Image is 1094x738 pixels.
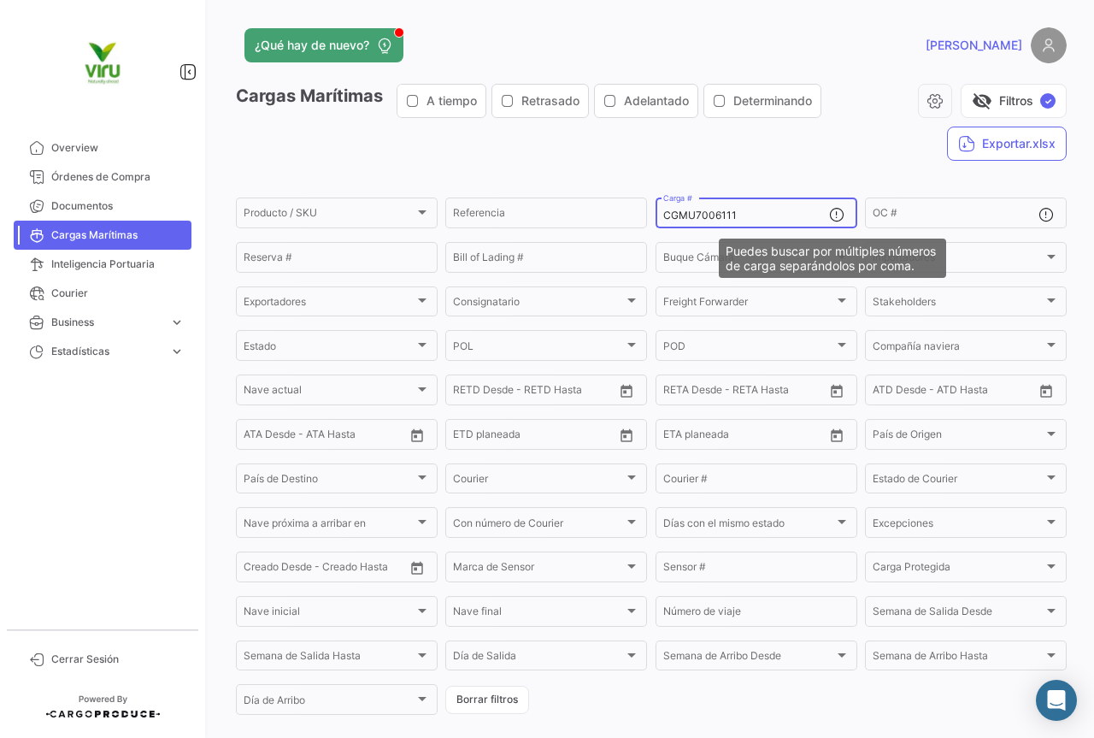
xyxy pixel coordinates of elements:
[1040,93,1056,109] span: ✓
[972,91,992,111] span: visibility_off
[704,85,820,117] button: Determinando
[453,387,484,399] input: Desde
[614,422,639,448] button: Open calendar
[873,475,1044,487] span: Estado de Courier
[719,239,946,278] div: Puedes buscar por múltiples números de carga separándolos por coma.
[496,387,573,399] input: Hasta
[663,298,834,310] span: Freight Forwarder
[14,192,191,221] a: Documentos
[453,342,624,354] span: POL
[873,254,1044,266] span: Importadores
[496,431,573,443] input: Hasta
[445,686,529,714] button: Borrar filtros
[926,37,1022,54] span: [PERSON_NAME]
[14,250,191,279] a: Inteligencia Portuaria
[453,608,624,620] span: Nave final
[663,254,834,266] span: Buque Cámara
[1031,27,1067,63] img: placeholder-user.png
[244,520,415,532] span: Nave próxima a arribar en
[14,162,191,192] a: Órdenes de Compra
[51,344,162,359] span: Estadísticas
[663,387,694,399] input: Desde
[938,387,1015,399] input: ATD Hasta
[244,608,415,620] span: Nave inicial
[51,227,185,243] span: Cargas Marítimas
[397,85,485,117] button: A tiempo
[244,342,415,354] span: Estado
[324,564,401,576] input: Creado Hasta
[873,564,1044,576] span: Carga Protegida
[873,342,1044,354] span: Compañía naviera
[453,298,624,310] span: Consignatario
[244,28,403,62] button: ¿Qué hay de nuevo?
[453,564,624,576] span: Marca de Sensor
[244,210,415,221] span: Producto / SKU
[244,652,415,664] span: Semana de Salida Hasta
[255,37,369,54] span: ¿Qué hay de nuevo?
[244,298,415,310] span: Exportadores
[595,85,697,117] button: Adelantado
[873,652,1044,664] span: Semana de Arribo Hasta
[453,475,624,487] span: Courier
[663,520,834,532] span: Días con el mismo estado
[453,431,484,443] input: Desde
[873,298,1044,310] span: Stakeholders
[824,378,850,404] button: Open calendar
[51,140,185,156] span: Overview
[947,127,1067,161] button: Exportar.xlsx
[873,387,926,399] input: ATD Desde
[308,431,385,443] input: ATA Hasta
[453,652,624,664] span: Día de Salida
[169,315,185,330] span: expand_more
[404,555,430,581] button: Open calendar
[51,652,185,667] span: Cerrar Sesión
[14,221,191,250] a: Cargas Marítimas
[244,475,415,487] span: País de Destino
[14,279,191,308] a: Courier
[624,92,689,109] span: Adelantado
[614,378,639,404] button: Open calendar
[236,84,826,118] h3: Cargas Marítimas
[60,21,145,106] img: viru.png
[426,92,477,109] span: A tiempo
[51,257,185,272] span: Inteligencia Portuaria
[244,387,415,399] span: Nave actual
[521,92,579,109] span: Retrasado
[453,520,624,532] span: Con número de Courier
[51,198,185,214] span: Documentos
[961,84,1067,118] button: visibility_offFiltros✓
[492,85,588,117] button: Retrasado
[873,520,1044,532] span: Excepciones
[51,315,162,330] span: Business
[404,422,430,448] button: Open calendar
[51,169,185,185] span: Órdenes de Compra
[1033,378,1059,404] button: Open calendar
[14,133,191,162] a: Overview
[706,387,783,399] input: Hasta
[873,608,1044,620] span: Semana de Salida Desde
[663,431,694,443] input: Desde
[244,564,312,576] input: Creado Desde
[169,344,185,359] span: expand_more
[873,431,1044,443] span: País de Origen
[244,697,415,709] span: Día de Arribo
[706,431,783,443] input: Hasta
[733,92,812,109] span: Determinando
[51,286,185,301] span: Courier
[663,652,834,664] span: Semana de Arribo Desde
[663,342,834,354] span: POD
[1036,680,1077,721] div: Abrir Intercom Messenger
[824,422,850,448] button: Open calendar
[244,431,296,443] input: ATA Desde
